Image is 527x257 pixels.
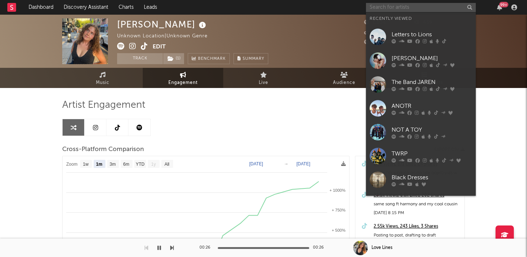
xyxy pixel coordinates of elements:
div: 99 + [499,2,508,7]
text: + 1000% [329,188,345,192]
span: Music [96,78,109,87]
div: same song ft harmony and my cool cousin [374,200,461,209]
button: Summary [233,53,268,64]
button: Edit [153,43,166,52]
div: 00:26 [313,243,328,252]
div: Love Lines [371,245,392,251]
a: Audience [304,68,384,88]
div: [PERSON_NAME] [117,18,208,30]
div: Letters to Lions [392,30,472,39]
span: Summary [243,57,264,61]
text: All [164,162,169,167]
a: 2.55k Views, 243 Likes, 3 Shares [374,222,461,231]
text: 6m [123,162,130,167]
div: 00:26 [199,243,214,252]
text: 1y [151,162,156,167]
span: 7,597 [364,30,386,35]
a: Engagement [143,68,223,88]
span: ( 1 ) [163,53,184,64]
span: Artist Engagement [62,101,145,110]
div: ANOTR [392,102,472,110]
a: Music [62,68,143,88]
text: + 750% [332,208,345,212]
span: Benchmark [198,55,226,63]
text: Zoom [66,162,78,167]
a: NOT A TOY [366,120,476,144]
a: TWRP [366,144,476,168]
a: Benchmark [188,53,230,64]
text: 1m [96,162,102,167]
a: The Band JAREN [366,73,476,96]
div: Unknown Location | Unknown Genre [117,32,216,41]
button: 99+ [497,4,502,10]
text: [DATE] [296,161,310,166]
text: [DATE] [249,161,263,166]
text: 3m [110,162,116,167]
button: (1) [163,53,184,64]
div: Black Dresses [392,173,472,182]
span: 8,871 Monthly Listeners [364,40,431,45]
span: Engagement [168,78,198,87]
div: [DATE] 8:15 PM [374,209,461,217]
span: 1,034 [364,20,386,25]
text: + 500% [332,228,345,232]
span: Cross-Platform Comparison [62,145,144,154]
input: Search for artists [366,3,476,12]
div: Recently Viewed [370,14,472,23]
div: TWRP [392,149,472,158]
button: Track [117,53,163,64]
text: 1w [83,162,89,167]
div: [PERSON_NAME] [392,54,472,63]
a: [PERSON_NAME] [366,192,476,216]
a: ANOTR [366,96,476,120]
a: Live [223,68,304,88]
text: YTD [136,162,145,167]
a: [PERSON_NAME] [366,49,476,73]
div: The Band JAREN [392,78,472,87]
div: NOT A TOY [392,125,472,134]
a: Black Dresses [366,168,476,192]
div: Posting to post, drafting to draft [374,231,461,240]
span: Audience [333,78,355,87]
a: Letters to Lions [366,25,476,49]
text: → [284,161,288,166]
span: Live [259,78,268,87]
